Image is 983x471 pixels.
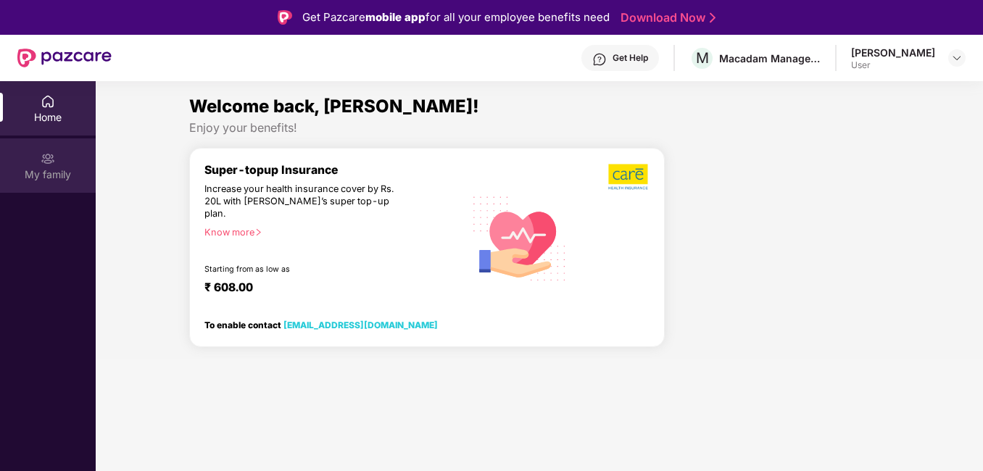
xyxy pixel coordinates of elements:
[951,52,963,64] img: svg+xml;base64,PHN2ZyBpZD0iRHJvcGRvd24tMzJ4MzIiIHhtbG5zPSJodHRwOi8vd3d3LnczLm9yZy8yMDAwL3N2ZyIgd2...
[621,10,711,25] a: Download Now
[851,46,935,59] div: [PERSON_NAME]
[17,49,112,67] img: New Pazcare Logo
[283,320,438,330] a: [EMAIL_ADDRESS][DOMAIN_NAME]
[204,163,464,177] div: Super-topup Insurance
[41,94,55,109] img: svg+xml;base64,PHN2ZyBpZD0iSG9tZSIgeG1sbnM9Imh0dHA6Ly93d3cudzMub3JnLzIwMDAvc3ZnIiB3aWR0aD0iMjAiIG...
[189,96,479,117] span: Welcome back, [PERSON_NAME]!
[613,52,648,64] div: Get Help
[710,10,716,25] img: Stroke
[278,10,292,25] img: Logo
[719,51,821,65] div: Macadam Management Services Private Limited
[696,49,709,67] span: M
[365,10,426,24] strong: mobile app
[41,151,55,166] img: svg+xml;base64,PHN2ZyB3aWR0aD0iMjAiIGhlaWdodD0iMjAiIHZpZXdCb3g9IjAgMCAyMCAyMCIgZmlsbD0ibm9uZSIgeG...
[189,120,889,136] div: Enjoy your benefits!
[608,163,650,191] img: b5dec4f62d2307b9de63beb79f102df3.png
[851,59,935,71] div: User
[204,280,449,298] div: ₹ 608.00
[254,228,262,236] span: right
[204,264,402,275] div: Starting from as low as
[464,181,575,294] img: svg+xml;base64,PHN2ZyB4bWxucz0iaHR0cDovL3d3dy53My5vcmcvMjAwMC9zdmciIHhtbG5zOnhsaW5rPSJodHRwOi8vd3...
[302,9,610,26] div: Get Pazcare for all your employee benefits need
[204,183,402,220] div: Increase your health insurance cover by Rs. 20L with [PERSON_NAME]’s super top-up plan.
[204,227,455,237] div: Know more
[592,52,607,67] img: svg+xml;base64,PHN2ZyBpZD0iSGVscC0zMngzMiIgeG1sbnM9Imh0dHA6Ly93d3cudzMub3JnLzIwMDAvc3ZnIiB3aWR0aD...
[204,320,438,330] div: To enable contact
